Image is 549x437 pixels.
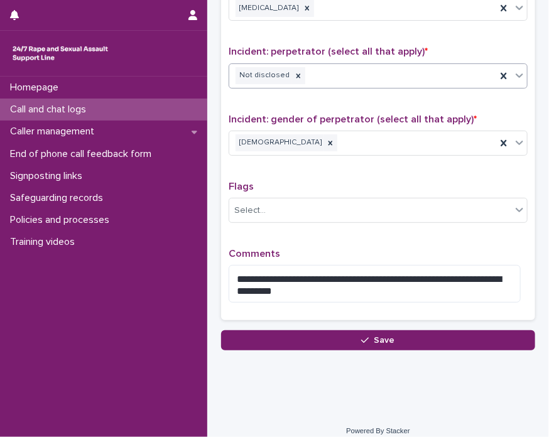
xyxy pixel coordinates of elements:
span: Flags [229,181,254,192]
p: End of phone call feedback form [5,148,161,160]
span: Incident: gender of perpetrator (select all that apply) [229,114,477,124]
p: Training videos [5,236,85,248]
span: Save [374,336,395,345]
span: Incident: perpetrator (select all that apply) [229,46,428,57]
p: Caller management [5,126,104,138]
p: Signposting links [5,170,92,182]
div: Select... [234,204,266,217]
div: [DEMOGRAPHIC_DATA] [236,134,323,151]
p: Call and chat logs [5,104,96,116]
div: Not disclosed [236,67,291,84]
button: Save [221,330,535,350]
img: rhQMoQhaT3yELyF149Cw [10,41,111,66]
p: Policies and processes [5,214,119,226]
span: Comments [229,249,280,259]
a: Powered By Stacker [346,427,410,434]
p: Safeguarding records [5,192,113,204]
p: Homepage [5,82,68,94]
